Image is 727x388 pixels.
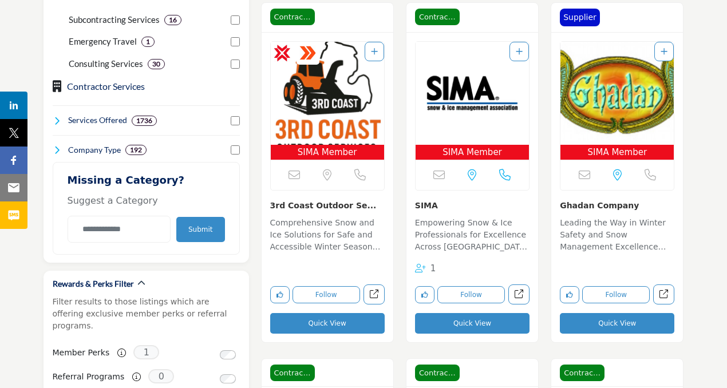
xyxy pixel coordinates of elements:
p: Filter results to those listings which are offering exclusive member perks or referral programs. [53,296,240,332]
p: Leading the Way in Winter Safety and Snow Management Excellence Established in [DATE], this compa... [560,217,674,255]
b: 1736 [136,117,152,125]
button: Follow [293,286,360,303]
label: Member Perks [53,343,110,363]
input: Category Name [68,216,171,243]
button: Quick View [270,313,385,334]
p: Supplier [563,11,596,23]
b: 16 [169,16,177,24]
b: 1 [146,38,150,46]
span: Suggest a Category [68,195,158,206]
a: Leading the Way in Winter Safety and Snow Management Excellence Established in [DATE], this compa... [560,214,674,255]
p: Comprehensive Snow and Ice Solutions for Safe and Accessible Winter Seasons This company speciali... [270,217,385,255]
span: SIMA Member [418,146,527,159]
button: Quick View [560,313,674,334]
div: 1736 Results For Services Offered [132,116,157,126]
button: Like listing [270,286,290,303]
b: 192 [130,146,142,154]
h4: Company Type: A Company Type refers to the legal structure of a business, such as sole proprietor... [68,144,121,156]
span: 0 [148,369,174,383]
a: SIMA [415,201,438,210]
button: Follow [437,286,505,303]
span: 1 [133,345,159,359]
div: 16 Results For Subcontracting Services [164,15,181,25]
a: Open snow-ice-management-association in new tab [508,284,530,304]
a: Empowering Snow & Ice Professionals for Excellence Across [GEOGRAPHIC_DATA] This organization is ... [415,214,530,255]
img: 3rd Coast Outdoor Services [271,42,384,145]
a: 3rd Coast Outdoor Se... [270,201,377,210]
button: Submit [176,217,225,242]
h4: Services Offered: Services Offered refers to the specific products, assistance, or expertise a bu... [68,114,127,126]
div: 192 Results For Company Type [125,145,147,155]
a: Add To List [516,47,523,56]
img: SIMA [416,42,529,145]
h2: Rewards & Perks Filter [53,278,134,290]
input: Select Subcontracting Services checkbox [231,15,240,25]
b: 30 [152,60,160,68]
button: Follow [582,286,650,303]
span: Contractor [415,9,460,26]
h3: SIMA [415,199,530,211]
a: Open ghadan-company in new tab [653,284,674,304]
span: Contractor [270,9,315,26]
span: 1 [430,263,436,274]
button: Quick View [415,313,530,334]
img: CSP Certified Badge Icon [274,45,291,62]
a: Add To List [371,47,378,56]
label: Referral Programs [53,367,125,387]
a: Open Listing in new tab [416,42,529,160]
a: ​Ghadan Company [560,201,639,210]
h3: ​Ghadan Company [560,199,674,211]
button: Like listing [415,286,434,303]
span: Contractor [415,365,460,382]
p: Subcontracting Services: Subcontracting Services [69,13,160,26]
input: Select Consulting Services checkbox [231,60,240,69]
a: Comprehensive Snow and Ice Solutions for Safe and Accessible Winter Seasons This company speciali... [270,214,385,255]
span: Contractor [560,365,604,382]
button: Contractor Services [67,80,145,93]
p: Empowering Snow & Ice Professionals for Excellence Across [GEOGRAPHIC_DATA] This organization is ... [415,217,530,255]
div: 1 Results For Emergency Travel [141,37,155,47]
input: Select Company Type checkbox [231,145,240,155]
span: Contractor [270,365,315,382]
h2: Missing a Category? [68,174,225,195]
input: Select Services Offered checkbox [231,116,240,125]
div: Followers [415,262,436,275]
p: Consulting Services: Consulting Services [69,57,143,70]
p: Emergency Travel: Emergency Travel [69,35,137,48]
span: SIMA Member [563,146,671,159]
a: Add To List [661,47,667,56]
a: Open 3rd-coast-outdoor-services in new tab [363,284,385,304]
img: ​Ghadan Company [560,42,674,145]
input: Switch to Member Perks [220,350,236,359]
h3: 3rd Coast Outdoor Services [270,199,385,211]
a: Open Listing in new tab [271,42,384,160]
span: SIMA Member [273,146,382,159]
a: Open Listing in new tab [560,42,674,160]
input: Switch to Referral Programs [220,374,236,383]
input: Select Emergency Travel checkbox [231,37,240,46]
button: Like listing [560,286,579,303]
div: 30 Results For Consulting Services [148,59,165,69]
img: ASM Certified Badge Icon [299,45,317,62]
